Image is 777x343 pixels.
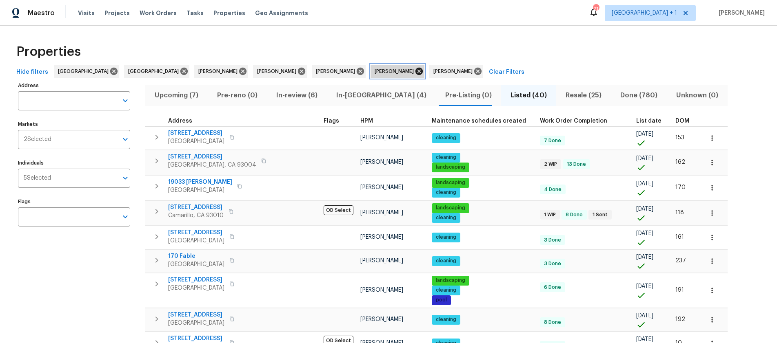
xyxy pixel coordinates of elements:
span: landscaping [433,179,468,186]
span: landscaping [433,277,468,284]
span: In-[GEOGRAPHIC_DATA] (4) [332,90,431,101]
button: Open [120,95,131,106]
span: 1 WIP [541,211,559,218]
span: List date [636,118,662,124]
div: [PERSON_NAME] [312,65,366,78]
span: HPM [360,118,373,124]
span: Work Orders [140,9,177,17]
span: [PERSON_NAME] [257,67,300,75]
span: Properties [213,9,245,17]
span: Done (780) [616,90,662,101]
label: Markets [18,122,130,127]
label: Individuals [18,161,130,165]
span: Properties [16,48,81,56]
span: 161 [675,234,684,240]
span: Projects [104,9,130,17]
span: 170 [675,185,686,190]
span: [DATE] [636,336,653,342]
span: Visits [78,9,95,17]
span: Listed (40) [506,90,551,101]
span: [GEOGRAPHIC_DATA] [128,67,182,75]
span: 8 Done [541,319,564,326]
span: [PERSON_NAME] [360,317,403,322]
span: [STREET_ADDRESS] [168,129,224,137]
span: Tasks [186,10,204,16]
span: [GEOGRAPHIC_DATA] [168,137,224,145]
span: [GEOGRAPHIC_DATA] [168,237,224,245]
span: cleaning [433,154,460,161]
span: Work Order Completion [540,118,607,124]
span: cleaning [433,234,460,241]
span: [PERSON_NAME] [360,159,403,165]
span: [GEOGRAPHIC_DATA] [168,260,224,268]
span: [GEOGRAPHIC_DATA] [168,186,232,194]
div: [GEOGRAPHIC_DATA] [54,65,119,78]
span: Flags [324,118,339,124]
span: 2 Selected [24,136,51,143]
span: [GEOGRAPHIC_DATA] [168,319,224,327]
span: [STREET_ADDRESS] [168,229,224,237]
span: [DATE] [636,231,653,236]
span: Upcoming (7) [150,90,203,101]
span: Pre-reno (0) [213,90,262,101]
span: Pre-Listing (0) [441,90,496,101]
span: 1 Sent [589,211,611,218]
span: [GEOGRAPHIC_DATA] + 1 [612,9,677,17]
span: [STREET_ADDRESS] [168,276,224,284]
span: [PERSON_NAME] [316,67,358,75]
span: [PERSON_NAME] [360,234,403,240]
span: 237 [675,258,686,264]
span: Hide filters [16,67,48,77]
span: pool [433,297,450,303]
span: Address [168,118,192,124]
button: Open [120,211,131,222]
span: 170 Fable [168,252,224,260]
span: 5 Selected [24,175,51,182]
span: landscaping [433,204,468,211]
span: [DATE] [636,156,653,161]
span: [PERSON_NAME] [360,210,403,215]
div: [PERSON_NAME] [194,65,248,78]
span: [DATE] [636,181,653,187]
span: [PERSON_NAME] [375,67,417,75]
span: [DATE] [636,313,653,319]
span: OD Select [324,205,353,215]
span: 2 WIP [541,161,560,168]
span: cleaning [433,257,460,264]
span: [GEOGRAPHIC_DATA], CA 93004 [168,161,256,169]
span: [PERSON_NAME] [360,258,403,264]
span: [PERSON_NAME] [360,287,403,293]
button: Open [120,134,131,145]
span: 19033 [PERSON_NAME] [168,178,232,186]
span: In-review (6) [272,90,322,101]
span: [STREET_ADDRESS] [168,153,256,161]
span: Maintenance schedules created [432,118,526,124]
span: [STREET_ADDRESS] [168,311,224,319]
button: Clear Filters [486,65,528,80]
span: [PERSON_NAME] [433,67,476,75]
span: 3 Done [541,237,564,244]
span: landscaping [433,164,468,171]
span: [GEOGRAPHIC_DATA] [168,284,224,292]
div: [PERSON_NAME] [429,65,483,78]
span: [DATE] [636,206,653,212]
span: 6 Done [541,284,564,291]
div: 21 [593,5,599,13]
span: [PERSON_NAME] [198,67,241,75]
div: [PERSON_NAME] [371,65,424,78]
span: 8 Done [562,211,586,218]
button: Open [120,172,131,184]
span: cleaning [433,287,460,294]
span: Maestro [28,9,55,17]
span: 13 Done [564,161,589,168]
span: cleaning [433,134,460,141]
span: [DATE] [636,284,653,289]
span: Clear Filters [489,67,524,77]
span: 153 [675,135,684,141]
span: cleaning [433,214,460,221]
span: cleaning [433,189,460,196]
span: 4 Done [541,186,565,193]
span: [DATE] [636,254,653,260]
label: Flags [18,199,130,204]
button: Hide filters [13,65,51,80]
